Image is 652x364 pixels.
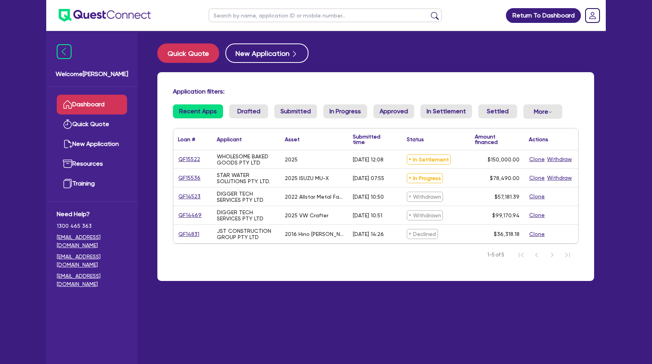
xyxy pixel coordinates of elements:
div: [DATE] 07:55 [353,175,384,181]
div: [DATE] 12:08 [353,156,384,163]
div: 2025 ISUZU MU-X [285,175,329,181]
a: [EMAIL_ADDRESS][DOMAIN_NAME] [57,272,127,288]
button: Clone [529,173,545,182]
div: 2025 VW Crafter [285,212,328,218]
button: Previous Page [529,247,544,263]
a: Recent Apps [173,104,223,118]
button: Quick Quote [157,43,219,63]
a: Training [57,174,127,194]
span: Declined [407,229,438,239]
a: Drafted [229,104,268,118]
a: QF14831 [178,230,200,239]
img: resources [63,159,72,168]
a: Approved [373,104,414,118]
div: Amount financed [475,134,520,145]
div: STAR WATER SOLUTIONS PTY. LTD. [217,172,275,184]
div: DIGGER TECH SERVICES PTY LTD [217,209,275,222]
div: Actions [529,137,548,142]
button: Clone [529,155,545,164]
img: training [63,179,72,188]
span: $36,318.18 [494,231,520,237]
a: Submitted [274,104,317,118]
button: Withdraw [547,155,572,164]
a: In Settlement [420,104,472,118]
div: 2022 Allstar Metal Fabrication Allstar B [285,194,343,200]
img: new-application [63,139,72,149]
div: Status [407,137,424,142]
button: Withdraw [547,173,572,182]
a: Dropdown toggle [582,5,603,26]
a: Return To Dashboard [506,8,581,23]
a: New Application [57,134,127,154]
span: In Settlement [407,154,451,165]
button: New Application [225,43,309,63]
div: Applicant [217,137,242,142]
button: Dropdown toggle [523,104,562,119]
span: Welcome [PERSON_NAME] [56,69,128,79]
img: quest-connect-logo-blue [59,9,151,22]
div: WHOLESOME BAKED GOODS PTY LTD [217,153,275,166]
button: Last Page [560,247,575,263]
div: DIGGER TECH SERVICES PTY LTD [217,191,275,203]
button: Clone [529,211,545,220]
div: Loan # [178,137,195,142]
div: 2016 Hino [PERSON_NAME] 616 Dropside Tray [285,231,343,237]
button: Clone [529,192,545,201]
span: 1-5 of 5 [487,251,504,259]
button: Clone [529,230,545,239]
a: [EMAIL_ADDRESS][DOMAIN_NAME] [57,233,127,250]
a: QF15536 [178,173,201,182]
a: Quick Quote [57,114,127,134]
span: 1300 465 363 [57,222,127,230]
span: $150,000.00 [488,156,520,163]
a: Quick Quote [157,43,225,63]
button: First Page [513,247,529,263]
div: [DATE] 10:51 [353,212,382,218]
a: Settled [478,104,517,118]
a: In Progress [323,104,367,118]
div: Submitted time [353,134,391,145]
div: 2025 [285,156,298,163]
img: quick-quote [63,120,72,129]
div: [DATE] 10:50 [353,194,384,200]
span: In Progress [407,173,443,183]
input: Search by name, application ID or mobile number... [209,9,442,22]
img: icon-menu-close [57,44,71,59]
a: QF15522 [178,155,200,164]
div: Asset [285,137,300,142]
a: Dashboard [57,95,127,114]
div: [DATE] 14:26 [353,231,384,237]
a: QF14469 [178,211,202,220]
span: $57,181.39 [495,194,520,200]
a: [EMAIL_ADDRESS][DOMAIN_NAME] [57,253,127,269]
a: QF14523 [178,192,201,201]
span: Need Help? [57,210,127,219]
span: Withdrawn [407,210,443,220]
span: $78,490.00 [490,175,520,181]
div: JST CONSTRUCTION GROUP PTY LTD [217,228,275,240]
a: Resources [57,154,127,174]
button: Next Page [544,247,560,263]
span: Withdrawn [407,192,443,202]
h4: Application filters: [173,88,579,95]
span: $99,170.94 [492,212,520,218]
